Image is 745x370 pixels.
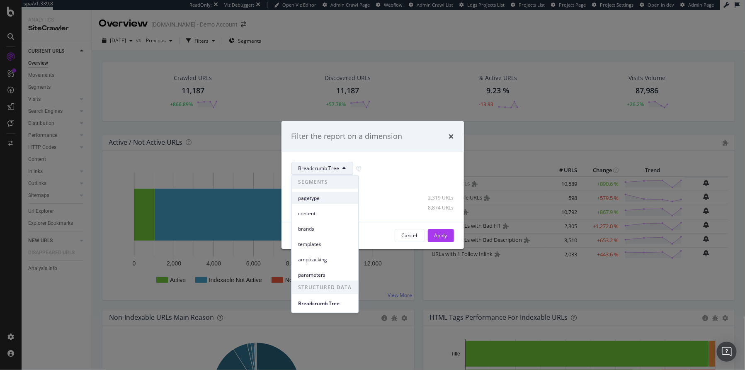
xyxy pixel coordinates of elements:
button: Apply [428,229,454,242]
div: Apply [434,232,447,239]
div: Filter the report on a dimension [291,131,403,142]
span: pagetype [298,194,352,202]
button: Cancel [395,229,425,242]
span: parameters [298,271,352,278]
span: brands [298,225,352,232]
div: modal [281,121,464,249]
div: 8,874 URLs [413,204,454,211]
button: Breadcrumb Tree [291,162,353,175]
div: Cancel [402,232,417,239]
span: STRUCTURED DATA [292,281,359,294]
span: content [298,209,352,217]
div: 2,319 URLs [413,194,454,201]
span: Breadcrumb Tree [298,165,340,172]
span: amptracking [298,256,352,263]
div: times [449,131,454,142]
span: SEGMENTS [292,175,359,189]
span: templates [298,240,352,248]
span: Breadcrumb Tree [298,299,352,307]
div: Select all data available [291,182,454,189]
div: Open Intercom Messenger [717,342,737,362]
